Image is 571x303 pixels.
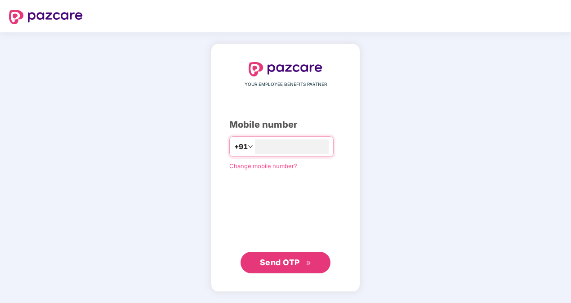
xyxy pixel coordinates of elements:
[245,81,327,88] span: YOUR EMPLOYEE BENEFITS PARTNER
[241,252,330,273] button: Send OTPdouble-right
[306,260,312,266] span: double-right
[249,62,322,76] img: logo
[248,144,253,149] span: down
[234,141,248,152] span: +91
[9,10,83,24] img: logo
[229,118,342,132] div: Mobile number
[260,258,300,267] span: Send OTP
[229,162,297,169] a: Change mobile number?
